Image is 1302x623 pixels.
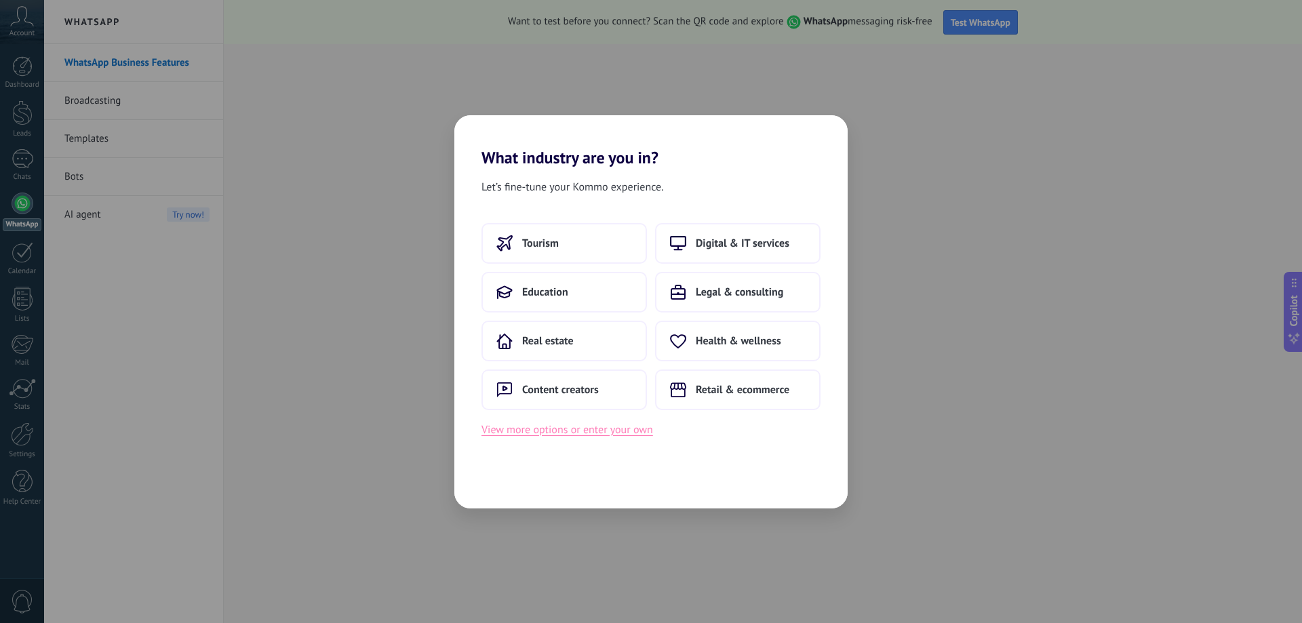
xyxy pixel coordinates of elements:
[522,237,559,250] span: Tourism
[481,321,647,361] button: Real estate
[696,334,781,348] span: Health & wellness
[696,237,789,250] span: Digital & IT services
[655,369,821,410] button: Retail & ecommerce
[481,369,647,410] button: Content creators
[655,223,821,264] button: Digital & IT services
[481,223,647,264] button: Tourism
[481,272,647,313] button: Education
[481,178,664,196] span: Let’s fine-tune your Kommo experience.
[522,383,599,397] span: Content creators
[655,272,821,313] button: Legal & consulting
[454,115,848,167] h2: What industry are you in?
[655,321,821,361] button: Health & wellness
[481,421,653,439] button: View more options or enter your own
[696,285,783,299] span: Legal & consulting
[522,285,568,299] span: Education
[696,383,789,397] span: Retail & ecommerce
[522,334,574,348] span: Real estate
